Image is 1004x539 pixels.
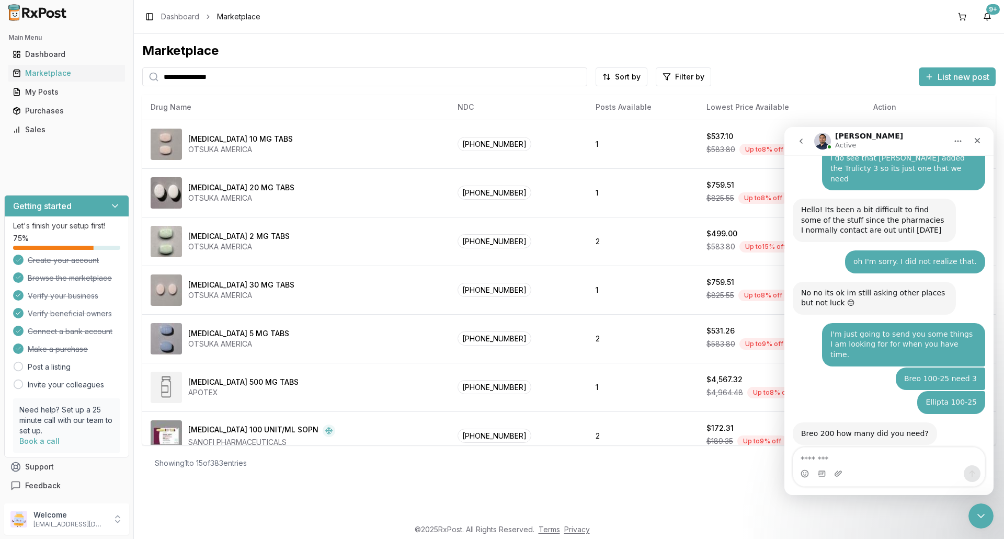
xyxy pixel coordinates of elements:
[188,339,289,349] div: OTSUKA AMERICA
[28,362,71,372] a: Post a listing
[706,290,734,301] span: $825.55
[25,480,61,491] span: Feedback
[706,144,735,155] span: $583.80
[919,73,996,83] a: List new post
[13,68,121,78] div: Marketplace
[706,423,734,433] div: $172.31
[4,65,129,82] button: Marketplace
[28,273,112,283] span: Browse the marketplace
[28,308,112,319] span: Verify beneficial owners
[13,49,121,60] div: Dashboard
[188,193,294,203] div: OTSUKA AMERICA
[4,121,129,138] button: Sales
[188,437,335,448] div: SANOFI PHARMACEUTICALS
[938,71,989,83] span: List new post
[188,425,318,437] div: [MEDICAL_DATA] 100 UNIT/ML SOPN
[4,102,129,119] button: Purchases
[739,144,789,155] div: Up to 8 % off
[28,344,88,354] span: Make a purchase
[706,436,733,446] span: $189.35
[706,228,737,239] div: $499.00
[706,277,734,288] div: $759.51
[188,377,299,387] div: [MEDICAL_DATA] 500 MG TABS
[13,221,120,231] p: Let's finish your setup first!
[10,511,27,527] img: User avatar
[698,95,865,120] th: Lowest Price Available
[151,372,182,403] img: Abiraterone Acetate 500 MG TABS
[458,186,531,200] span: [PHONE_NUMBER]
[188,328,289,339] div: [MEDICAL_DATA] 5 MG TABS
[458,331,531,346] span: [PHONE_NUMBER]
[968,503,994,529] iframe: Intercom live chat
[33,520,106,529] p: [EMAIL_ADDRESS][DOMAIN_NAME]
[706,131,733,142] div: $537.10
[151,274,182,306] img: Abilify 30 MG TABS
[188,231,290,242] div: [MEDICAL_DATA] 2 MG TABS
[706,326,735,336] div: $531.26
[4,457,129,476] button: Support
[737,435,787,447] div: Up to 9 % off
[28,380,104,390] a: Invite your colleagues
[587,266,698,314] td: 1
[8,64,125,83] a: Marketplace
[188,290,294,301] div: OTSUKA AMERICA
[587,95,698,120] th: Posts Available
[155,458,247,468] div: Showing 1 to 15 of 383 entries
[13,87,121,97] div: My Posts
[13,124,121,135] div: Sales
[738,290,788,301] div: Up to 8 % off
[8,120,125,139] a: Sales
[8,33,125,42] h2: Main Menu
[142,95,449,120] th: Drug Name
[615,72,641,82] span: Sort by
[151,129,182,160] img: Abilify 10 MG TABS
[706,242,735,252] span: $583.80
[587,363,698,411] td: 1
[4,84,129,100] button: My Posts
[919,67,996,86] button: List new post
[458,283,531,297] span: [PHONE_NUMBER]
[151,177,182,209] img: Abilify 20 MG TABS
[738,192,788,204] div: Up to 8 % off
[13,233,29,244] span: 75 %
[188,144,293,155] div: OTSUKA AMERICA
[188,280,294,290] div: [MEDICAL_DATA] 30 MG TABS
[739,338,789,350] div: Up to 9 % off
[706,193,734,203] span: $825.55
[706,374,743,385] div: $4,567.32
[142,42,996,59] div: Marketplace
[449,95,587,120] th: NDC
[539,525,560,534] a: Terms
[8,45,125,64] a: Dashboard
[458,380,531,394] span: [PHONE_NUMBER]
[4,4,71,21] img: RxPost Logo
[675,72,704,82] span: Filter by
[188,134,293,144] div: [MEDICAL_DATA] 10 MG TABS
[13,200,72,212] h3: Getting started
[587,411,698,460] td: 2
[587,120,698,168] td: 1
[19,437,60,445] a: Book a call
[4,46,129,63] button: Dashboard
[706,387,743,398] span: $4,964.48
[587,168,698,217] td: 1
